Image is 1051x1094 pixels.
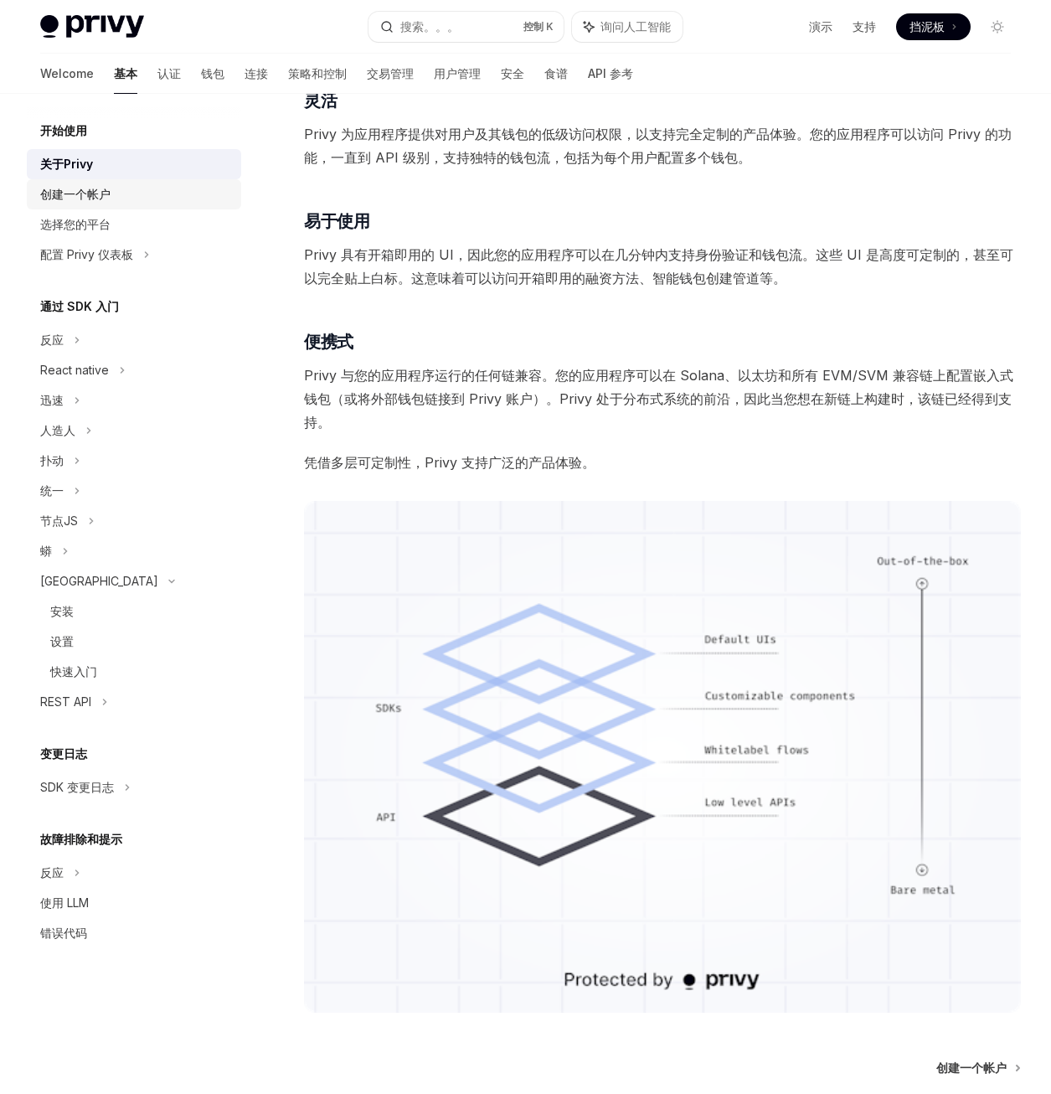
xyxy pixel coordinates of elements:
[936,1060,1019,1076] a: 创建一个帐户
[304,243,1021,290] span: Privy 具有开箱即用的 UI，因此您的应用程序可以在几分钟内支持身份验证和钱包流。这些 UI 是高度可定制的，甚至可以完全贴上白标。这意味着可以访问开箱即用的融资方法、智能钱包创建管道等。
[114,54,137,94] a: 基本
[40,65,94,82] font: Welcome
[245,54,268,94] a: 连接
[201,54,224,94] a: 钱包
[288,54,347,94] a: 策略和控制
[304,209,369,233] span: 易于使用
[27,209,241,240] a: 选择您的平台
[40,923,87,943] div: 错误代码
[27,179,241,209] a: 创建一个帐户
[50,662,97,682] div: 快速入门
[40,451,64,471] div: 扑动
[40,54,94,94] a: Welcome
[245,65,268,82] font: 连接
[572,12,683,42] button: 询问人工智能
[50,632,74,652] div: 设置
[400,17,459,37] div: 搜索。。。
[588,54,633,94] a: API 参考
[984,13,1011,40] button: 切换深色模式
[40,481,64,501] div: 统一
[27,627,241,657] a: 设置
[40,360,109,380] div: React native
[544,65,568,82] font: 食谱
[27,888,241,918] a: 使用 LLM
[157,54,181,94] a: 认证
[434,65,481,82] font: 用户管理
[40,863,64,883] div: 反应
[501,54,524,94] a: 安全
[367,54,414,94] a: 交易管理
[27,918,241,948] a: 错误代码
[434,54,481,94] a: 用户管理
[40,184,111,204] div: 创建一个帐户
[201,65,224,82] font: 钱包
[40,893,89,913] div: 使用 LLM
[304,89,337,112] span: 灵活
[809,18,832,35] a: 演示
[896,13,971,40] a: 挡泥板
[40,154,93,174] div: 关于Privy
[936,1060,1007,1076] span: 创建一个帐户
[600,18,671,35] span: 询问人工智能
[40,692,91,712] div: REST API
[368,12,564,42] button: 搜索。。。控制 K
[40,744,87,764] h5: 变更日志
[27,149,241,179] a: 关于Privy
[114,65,137,82] font: 基本
[304,364,1021,434] span: Privy 与您的应用程序运行的任何链兼容。您的应用程序可以在 Solana、以太坊和所有 EVM/SVM 兼容链上配置嵌入式钱包（或将外部钱包链接到 Privy 账户）。Privy 处于分布式...
[40,297,119,317] h5: 通过 SDK 入门
[501,65,524,82] font: 安全
[40,421,75,441] div: 人造人
[588,65,633,82] font: API 参考
[304,501,1021,1013] img: 图片/Customization.png
[367,65,414,82] font: 交易管理
[40,571,158,591] div: [GEOGRAPHIC_DATA]
[304,451,1021,474] span: 凭借多层可定制性，Privy 支持广泛的产品体验。
[40,15,144,39] img: 灯光标志
[288,65,347,82] font: 策略和控制
[304,122,1021,169] span: Privy 为应用程序提供对用户及其钱包的低级访问权限，以支持完全定制的产品体验。您的应用程序可以访问 Privy 的功能，一直到 API 级别，支持独特的钱包流，包括为每个用户配置多个钱包。
[157,65,181,82] font: 认证
[40,541,52,561] div: 蟒
[27,657,241,687] a: 快速入门
[40,330,64,350] div: 反应
[40,214,111,235] div: 选择您的平台
[304,330,353,353] span: 便携式
[544,54,568,94] a: 食谱
[27,596,241,627] a: 安装
[40,777,114,797] div: SDK 变更日志
[50,601,74,622] div: 安装
[40,511,78,531] div: 节点JS
[40,829,122,849] h5: 故障排除和提示
[853,18,876,35] a: 支持
[523,20,554,34] span: 控制 K
[40,390,64,410] div: 迅速
[40,121,87,141] h5: 开始使用
[909,18,945,35] span: 挡泥板
[40,245,133,265] div: 配置 Privy 仪表板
